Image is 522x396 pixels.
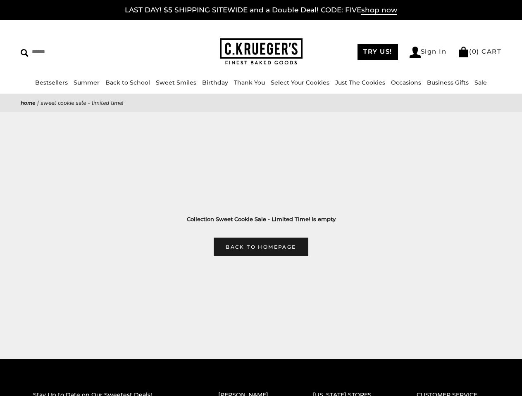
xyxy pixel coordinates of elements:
[21,99,36,107] a: Home
[271,79,329,86] a: Select Your Cookies
[202,79,228,86] a: Birthday
[391,79,421,86] a: Occasions
[21,98,501,108] nav: breadcrumbs
[21,49,29,57] img: Search
[125,6,397,15] a: LAST DAY! $5 SHIPPING SITEWIDE and a Double Deal! CODE: FIVEshop now
[214,238,308,256] a: Back to homepage
[474,79,487,86] a: Sale
[105,79,150,86] a: Back to School
[220,38,303,65] img: C.KRUEGER'S
[361,6,397,15] span: shop now
[472,47,477,55] span: 0
[74,79,100,86] a: Summer
[335,79,385,86] a: Just The Cookies
[41,99,123,107] span: Sweet Cookie Sale - Limited Time!
[458,47,469,57] img: Bag
[410,47,447,58] a: Sign In
[35,79,68,86] a: Bestsellers
[156,79,196,86] a: Sweet Smiles
[33,215,489,224] h3: Collection Sweet Cookie Sale - Limited Time! is empty
[37,99,39,107] span: |
[410,47,421,58] img: Account
[21,45,131,58] input: Search
[234,79,265,86] a: Thank You
[458,47,501,55] a: (0) CART
[358,44,398,60] a: TRY US!
[427,79,469,86] a: Business Gifts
